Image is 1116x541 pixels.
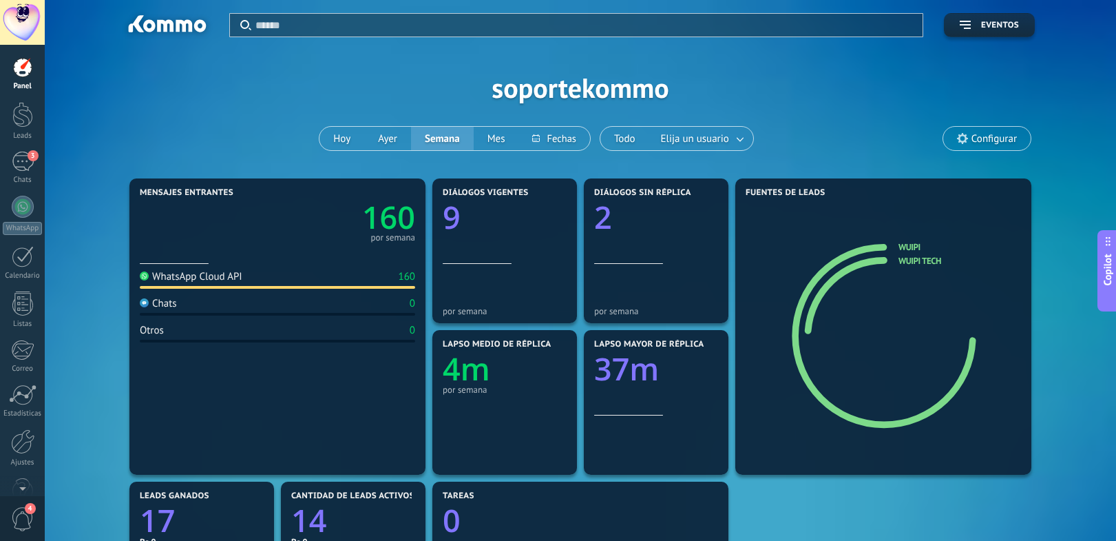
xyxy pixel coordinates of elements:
span: Elija un usuario [658,130,732,148]
span: Fuentes de leads [746,188,825,198]
div: por semana [594,306,718,316]
span: Tareas [443,491,474,501]
span: Diálogos sin réplica [594,188,691,198]
a: Wuipi [898,241,920,253]
text: 37m [594,348,659,390]
img: WhatsApp Cloud API [140,272,149,280]
div: Leads [3,132,43,141]
div: por semana [443,306,567,316]
text: 160 [362,196,415,238]
span: Mensajes entrantes [140,188,233,198]
div: por semana [370,234,415,241]
div: WhatsApp [3,222,42,235]
button: Eventos [944,13,1035,37]
span: Lapso mayor de réplica [594,340,704,349]
button: Fechas [518,127,589,150]
span: Cantidad de leads activos [291,491,414,501]
div: Otros [140,324,164,337]
span: 3 [28,150,39,161]
div: 160 [398,270,415,283]
div: Ajustes [3,458,43,467]
div: Calendario [3,272,43,280]
div: 0 [410,297,415,310]
button: Mes [474,127,519,150]
a: Wuipi Tech [898,255,941,267]
div: Correo [3,365,43,374]
div: Chats [140,297,177,310]
a: 37m [594,348,718,390]
text: 4m [443,348,490,390]
div: WhatsApp Cloud API [140,270,242,283]
span: Eventos [981,21,1019,30]
div: 0 [410,324,415,337]
text: 2 [594,196,612,238]
div: Chats [3,176,43,185]
button: Hoy [319,127,364,150]
span: Lapso medio de réplica [443,340,551,349]
div: por semana [443,385,567,395]
span: Diálogos vigentes [443,188,529,198]
span: Configurar [971,133,1017,145]
button: Semana [411,127,474,150]
div: Panel [3,82,43,91]
img: Chats [140,298,149,307]
span: Leads ganados [140,491,209,501]
button: Todo [600,127,649,150]
div: Listas [3,320,43,329]
button: Elija un usuario [649,127,753,150]
span: 4 [25,503,36,514]
a: 160 [277,196,415,238]
text: 9 [443,196,461,238]
span: Copilot [1101,254,1115,285]
div: Estadísticas [3,409,43,418]
button: Ayer [364,127,411,150]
